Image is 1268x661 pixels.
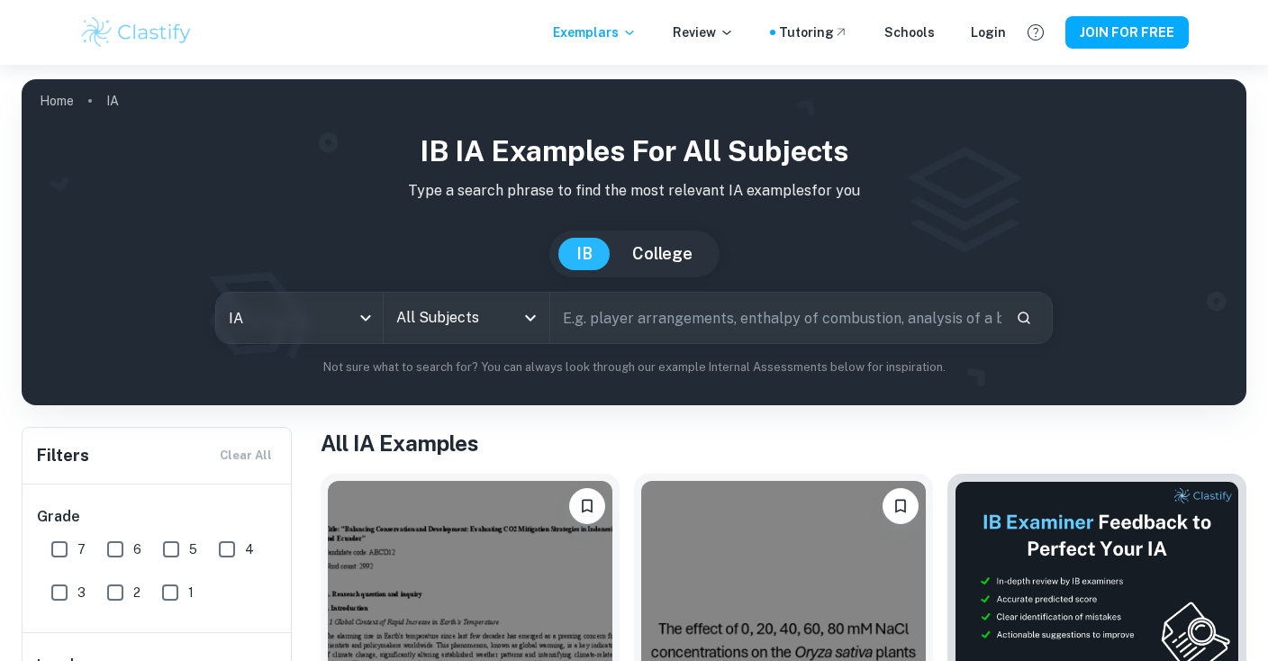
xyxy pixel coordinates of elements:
[1020,17,1051,48] button: Help and Feedback
[22,79,1246,405] img: profile cover
[36,358,1232,376] p: Not sure what to search for? You can always look through our example Internal Assessments below f...
[79,14,194,50] img: Clastify logo
[884,23,935,42] a: Schools
[558,238,611,270] button: IB
[245,539,254,559] span: 4
[37,506,278,528] h6: Grade
[1065,16,1189,49] button: JOIN FOR FREE
[77,539,86,559] span: 7
[36,130,1232,173] h1: IB IA examples for all subjects
[321,427,1246,459] h1: All IA Examples
[40,88,74,113] a: Home
[77,583,86,602] span: 3
[133,583,140,602] span: 2
[189,539,197,559] span: 5
[1009,303,1039,333] button: Search
[37,443,89,468] h6: Filters
[216,293,383,343] div: IA
[553,23,637,42] p: Exemplars
[673,23,734,42] p: Review
[569,488,605,524] button: Please log in to bookmark exemplars
[779,23,848,42] a: Tutoring
[133,539,141,559] span: 6
[36,180,1232,202] p: Type a search phrase to find the most relevant IA examples for you
[971,23,1006,42] a: Login
[518,305,543,330] button: Open
[883,488,919,524] button: Please log in to bookmark exemplars
[188,583,194,602] span: 1
[106,91,119,111] p: IA
[550,293,1001,343] input: E.g. player arrangements, enthalpy of combustion, analysis of a big city...
[614,238,711,270] button: College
